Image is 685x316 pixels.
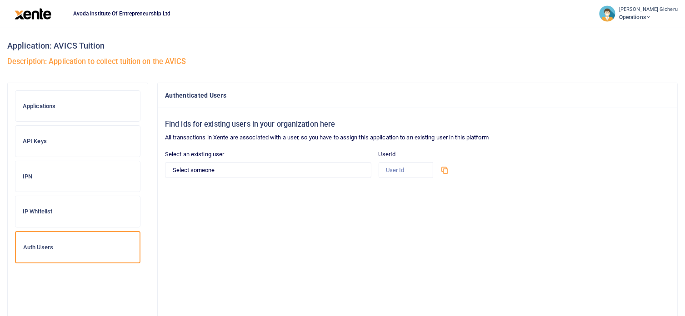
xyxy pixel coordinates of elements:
[23,208,133,215] h6: IP Whitelist
[23,173,133,180] h6: IPN
[70,10,175,18] span: Avoda Institute Of Entrepreneurship Ltd
[23,103,133,110] h6: Applications
[379,150,396,159] label: UserId
[379,162,434,178] input: User ID
[165,133,670,143] p: All transactions in Xente are associated with a user, so you have to assign this application to a...
[15,8,51,20] img: logo-large
[15,196,140,227] a: IP Whitelist
[599,5,678,22] a: profile-user [PERSON_NAME] Gicheru Operations
[23,138,133,145] h6: API Keys
[599,5,615,22] img: profile-user
[165,120,670,129] h5: Find ids for existing users in your organization here
[15,161,140,193] a: IPN
[165,150,224,159] label: Select an existing user
[15,90,140,122] a: Applications
[619,6,678,14] small: [PERSON_NAME] Gicheru
[7,39,678,53] h3: Application: AVICS Tuition
[15,10,51,17] a: logo-large logo-large
[23,244,132,251] h6: Auth Users
[7,57,678,66] h5: Description: Application to collect tuition on the AVICS
[619,13,678,21] span: Operations
[165,90,670,100] h4: Authenticated Users
[15,125,140,157] a: API Keys
[15,231,140,264] a: Auth Users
